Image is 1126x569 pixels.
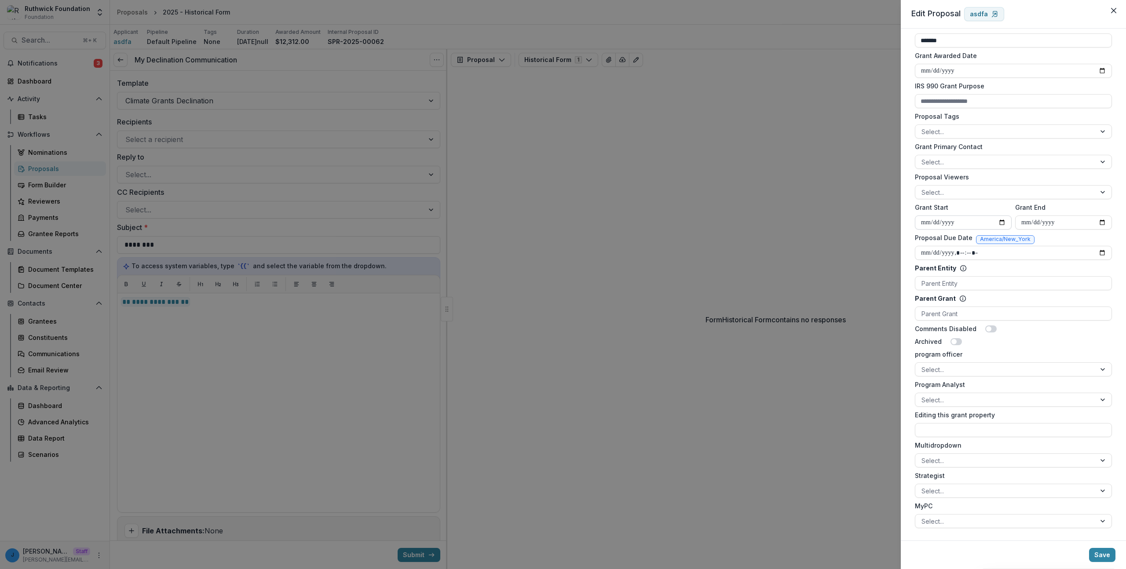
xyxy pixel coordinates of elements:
span: America/New_York [980,236,1031,242]
label: program officer [915,350,1107,359]
label: Grant Primary Contact [915,142,1107,151]
p: asdfa [970,11,988,18]
button: Close [1107,4,1121,18]
p: Parent Entity [915,263,956,273]
label: Multidropdown [915,441,1107,450]
label: IRS 990 Grant Purpose [915,81,1107,91]
label: Proposal Tags [915,112,1107,121]
label: Proposal Viewers [915,172,1107,182]
label: Comments Disabled [915,324,976,333]
label: Archived [915,337,942,346]
p: Parent Grant [915,294,956,303]
label: MyPC [915,501,1107,511]
label: Grant Awarded Date [915,51,1107,60]
span: Edit Proposal [911,9,961,18]
label: Grant End [1015,203,1107,212]
button: Save [1089,548,1115,562]
label: Grant Start [915,203,1006,212]
label: Proposal Due Date [915,233,972,242]
label: Program Analyst [915,380,1107,389]
a: asdfa [964,7,1004,21]
label: Editing this grant property [915,410,1107,419]
label: Strategist [915,471,1107,480]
